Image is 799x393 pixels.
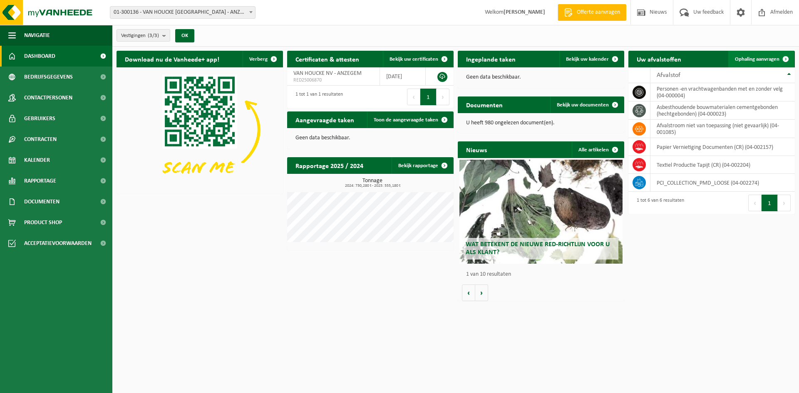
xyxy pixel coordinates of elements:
[566,57,609,62] span: Bekijk uw kalender
[459,160,623,264] a: Wat betekent de nieuwe RED-richtlijn voor u als klant?
[420,89,437,105] button: 1
[572,141,623,158] a: Alle artikelen
[466,241,610,256] span: Wat betekent de nieuwe RED-richtlijn voor u als klant?
[728,51,794,67] a: Ophaling aanvragen
[293,70,362,77] span: VAN HOUCKE NV - ANZEGEM
[650,120,795,138] td: afvalstroom niet van toepassing (niet gevaarlijk) (04-001085)
[121,30,159,42] span: Vestigingen
[117,67,283,192] img: Download de VHEPlus App
[575,8,622,17] span: Offerte aanvragen
[117,51,228,67] h2: Download nu de Vanheede+ app!
[748,195,762,211] button: Previous
[559,51,623,67] a: Bekijk uw kalender
[466,120,616,126] p: U heeft 980 ongelezen document(en).
[24,87,72,108] span: Contactpersonen
[24,108,55,129] span: Gebruikers
[287,111,362,128] h2: Aangevraagde taken
[650,138,795,156] td: Papier Vernietiging Documenten (CR) (04-002157)
[110,6,256,19] span: 01-300136 - VAN HOUCKE NV - ANZEGEM
[249,57,268,62] span: Verberg
[504,9,545,15] strong: [PERSON_NAME]
[24,67,73,87] span: Bedrijfsgegevens
[24,46,55,67] span: Dashboard
[458,141,495,158] h2: Nieuws
[466,272,620,277] p: 1 van 10 resultaten
[287,157,372,173] h2: Rapportage 2025 / 2024
[287,51,367,67] h2: Certificaten & attesten
[24,150,50,171] span: Kalender
[24,171,56,191] span: Rapportage
[24,129,57,150] span: Contracten
[295,135,445,141] p: Geen data beschikbaar.
[557,102,609,108] span: Bekijk uw documenten
[558,4,626,21] a: Offerte aanvragen
[293,77,373,84] span: RED25006870
[650,101,795,120] td: asbesthoudende bouwmaterialen cementgebonden (hechtgebonden) (04-000023)
[291,184,454,188] span: 2024: 730,280 t - 2025: 555,180 t
[458,51,524,67] h2: Ingeplande taken
[243,51,282,67] button: Verberg
[628,51,690,67] h2: Uw afvalstoffen
[550,96,623,113] a: Bekijk uw documenten
[24,212,62,233] span: Product Shop
[462,284,475,301] button: Vorige
[24,25,50,46] span: Navigatie
[390,57,438,62] span: Bekijk uw certificaten
[383,51,453,67] a: Bekijk uw certificaten
[380,67,426,86] td: [DATE]
[24,191,60,212] span: Documenten
[466,74,616,80] p: Geen data beschikbaar.
[374,117,438,123] span: Toon de aangevraagde taken
[735,57,779,62] span: Ophaling aanvragen
[148,33,159,38] count: (3/3)
[367,111,453,128] a: Toon de aangevraagde taken
[407,89,420,105] button: Previous
[437,89,449,105] button: Next
[392,157,453,174] a: Bekijk rapportage
[650,174,795,192] td: PCI_COLLECTION_PMD_LOOSE (04-002274)
[24,233,92,254] span: Acceptatievoorwaarden
[458,96,511,113] h2: Documenten
[110,7,255,18] span: 01-300136 - VAN HOUCKE NV - ANZEGEM
[633,194,684,212] div: 1 tot 6 van 6 resultaten
[650,156,795,174] td: Textiel Productie Tapijt (CR) (04-002204)
[291,178,454,188] h3: Tonnage
[778,195,791,211] button: Next
[117,29,170,42] button: Vestigingen(3/3)
[762,195,778,211] button: 1
[475,284,488,301] button: Volgende
[291,88,343,106] div: 1 tot 1 van 1 resultaten
[650,83,795,101] td: personen -en vrachtwagenbanden met en zonder velg (04-000004)
[657,72,680,79] span: Afvalstof
[175,29,194,42] button: OK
